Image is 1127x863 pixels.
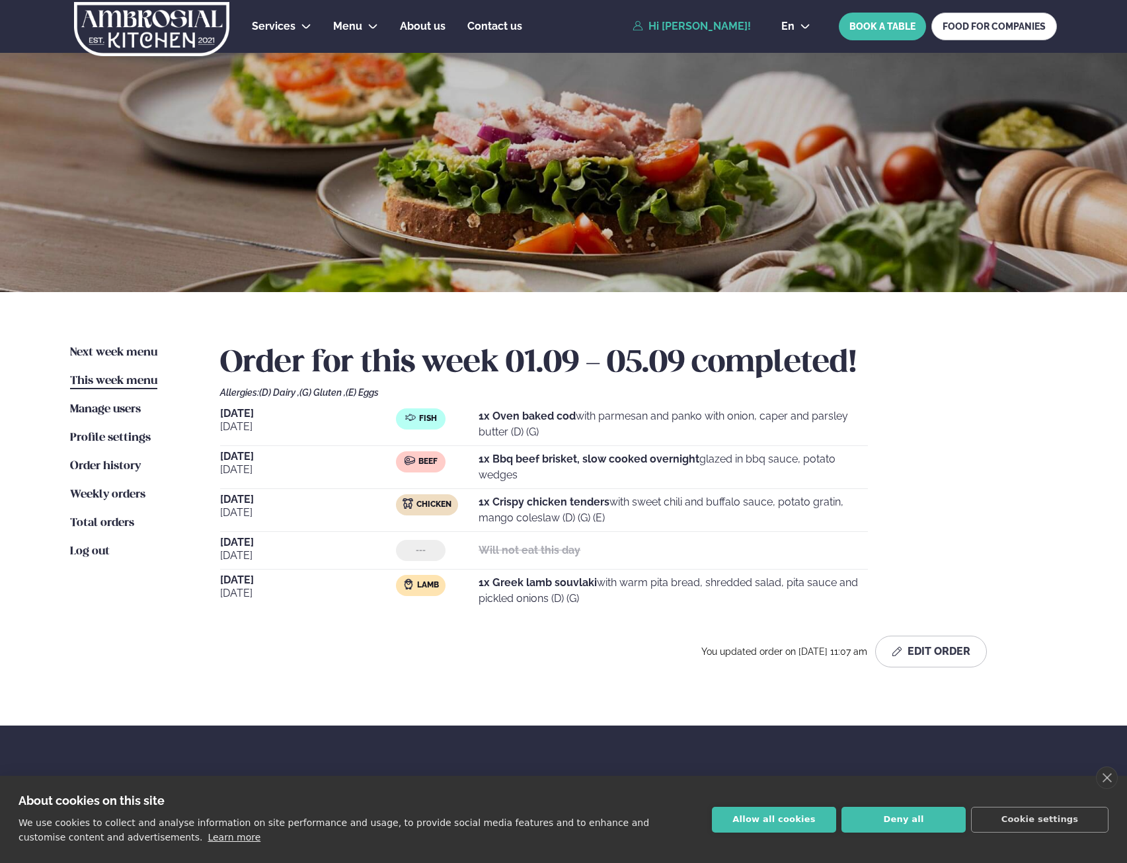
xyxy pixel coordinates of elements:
[712,807,836,833] button: Allow all cookies
[416,545,426,556] span: ---
[220,537,396,548] span: [DATE]
[70,347,157,358] span: Next week menu
[333,20,362,32] span: Menu
[479,408,868,440] p: with parmesan and panko with onion, caper and parsley butter (D) (G)
[208,832,260,843] a: Learn more
[220,575,396,585] span: [DATE]
[467,20,522,32] span: Contact us
[252,19,295,34] a: Services
[419,414,437,424] span: Fish
[70,489,145,500] span: Weekly orders
[220,408,396,419] span: [DATE]
[479,451,868,483] p: glazed in bbq sauce, potato wedges
[1096,767,1118,789] a: close
[70,517,134,529] span: Total orders
[418,457,438,467] span: Beef
[971,807,1108,833] button: Cookie settings
[403,579,414,589] img: Lamb.svg
[931,13,1057,40] a: FOOD FOR COMPANIES
[400,20,446,32] span: About us
[70,375,157,387] span: This week menu
[403,498,413,509] img: chicken.svg
[479,576,597,589] strong: 1x Greek lamb souvlaki
[841,807,966,833] button: Deny all
[70,461,141,472] span: Order history
[771,21,821,32] button: en
[875,636,987,667] button: Edit Order
[479,544,580,556] strong: Will not eat this day
[19,817,649,843] p: We use cookies to collect and analyse information on site performance and usage, to provide socia...
[299,387,346,398] span: (G) Gluten ,
[839,13,926,40] button: BOOK A TABLE
[252,20,295,32] span: Services
[220,505,396,521] span: [DATE]
[70,402,141,418] a: Manage users
[70,459,141,474] a: Order history
[259,387,299,398] span: (D) Dairy ,
[479,410,576,422] strong: 1x Oven baked cod
[220,548,396,564] span: [DATE]
[633,20,751,32] a: Hi [PERSON_NAME]!
[70,515,134,531] a: Total orders
[405,412,416,423] img: fish.svg
[73,2,231,56] img: logo
[479,494,868,526] p: with sweet chili and buffalo sauce, potato gratin, mango coleslaw (D) (G) (E)
[220,462,396,478] span: [DATE]
[70,487,145,503] a: Weekly orders
[220,585,396,601] span: [DATE]
[220,345,1057,382] h2: Order for this week 01.09 - 05.09 completed!
[220,451,396,462] span: [DATE]
[70,544,110,560] a: Log out
[701,646,870,657] span: You updated order on [DATE] 11:07 am
[479,575,868,607] p: with warm pita bread, shredded salad, pita sauce and pickled onions (D) (G)
[346,387,379,398] span: (E) Eggs
[19,794,165,807] strong: About cookies on this site
[70,432,151,443] span: Profile settings
[220,494,396,505] span: [DATE]
[70,430,151,446] a: Profile settings
[220,387,1057,398] div: Allergies:
[220,419,396,435] span: [DATE]
[400,19,446,34] a: About us
[417,580,439,591] span: Lamb
[70,404,141,415] span: Manage users
[333,19,362,34] a: Menu
[405,455,415,466] img: beef.svg
[70,345,157,361] a: Next week menu
[479,453,699,465] strong: 1x Bbq beef brisket, slow cooked overnight
[781,21,795,32] span: en
[467,19,522,34] a: Contact us
[70,546,110,557] span: Log out
[70,373,157,389] a: This week menu
[479,496,609,508] strong: 1x Crispy chicken tenders
[416,500,451,510] span: Chicken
